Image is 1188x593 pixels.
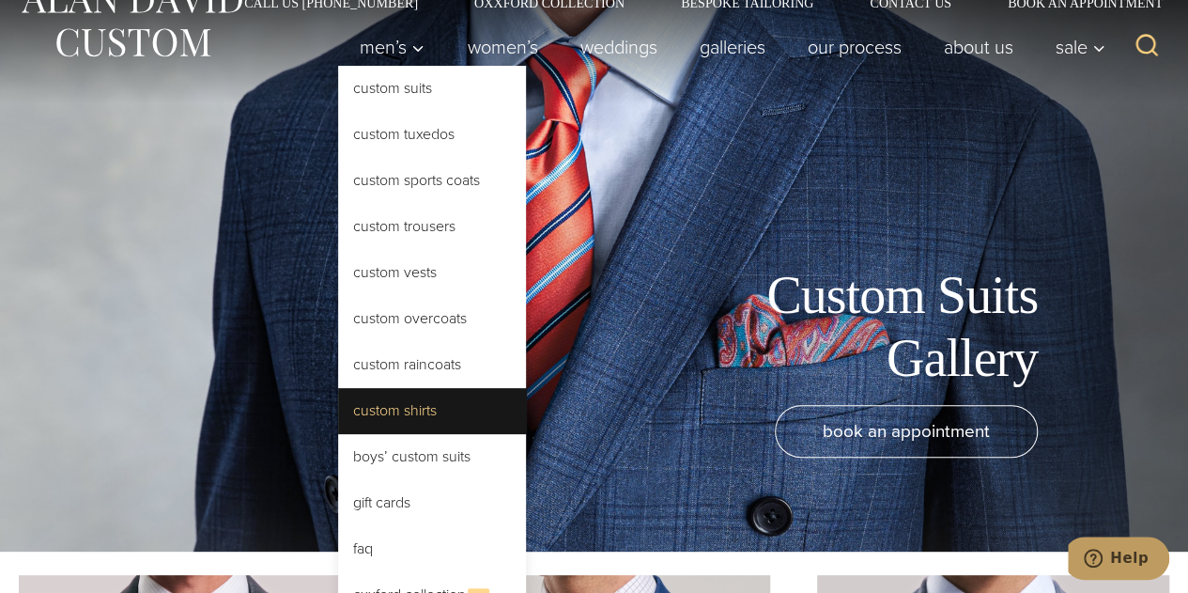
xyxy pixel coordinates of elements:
[1124,24,1169,70] button: View Search Form
[775,405,1038,458] a: book an appointment
[338,28,446,66] button: Child menu of Men’s
[559,28,678,66] a: weddings
[823,417,990,445] span: book an appointment
[1068,537,1169,584] iframe: Opens a widget where you can chat to one of our agents
[338,342,526,387] a: Custom Raincoats
[446,28,559,66] a: Women’s
[338,112,526,157] a: Custom Tuxedos
[1034,28,1116,66] button: Sale sub menu toggle
[678,28,786,66] a: Galleries
[338,526,526,571] a: FAQ
[338,480,526,525] a: Gift Cards
[338,28,1116,66] nav: Primary Navigation
[615,264,1038,390] h1: Custom Suits Gallery
[338,250,526,295] a: Custom Vests
[338,204,526,249] a: Custom Trousers
[786,28,922,66] a: Our Process
[922,28,1034,66] a: About Us
[338,388,526,433] a: Custom Shirts
[338,296,526,341] a: Custom Overcoats
[338,66,526,111] a: Custom Suits
[338,158,526,203] a: Custom Sports Coats
[338,434,526,479] a: Boys’ Custom Suits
